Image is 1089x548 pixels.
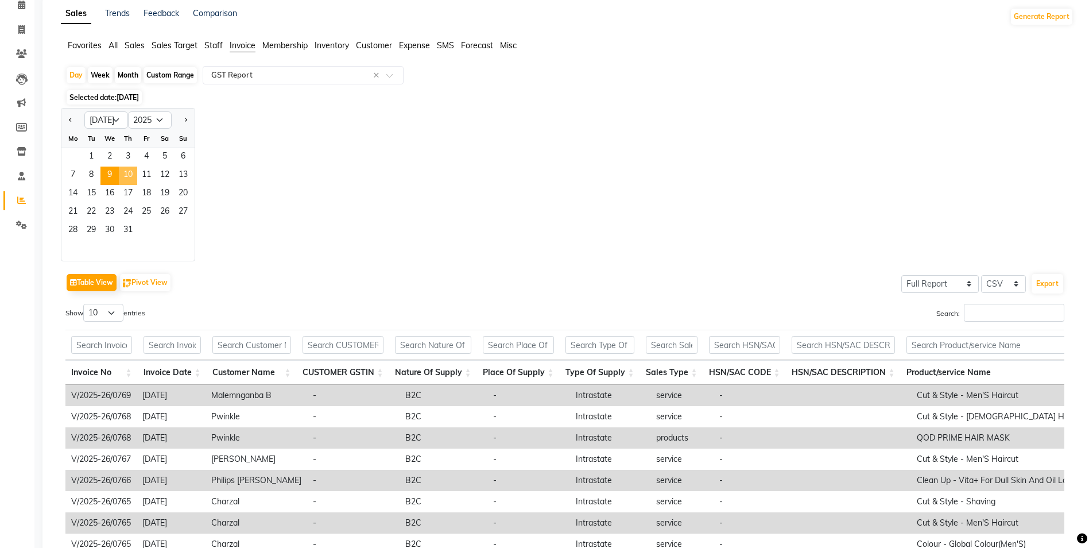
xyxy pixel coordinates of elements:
td: Intrastate [570,385,650,406]
td: B2C [400,406,487,427]
span: 29 [82,222,100,240]
span: 7 [64,167,82,185]
td: - [714,385,796,406]
span: 20 [174,185,192,203]
td: Pwinkle [206,406,307,427]
span: Expense [399,40,430,51]
span: Membership [262,40,308,51]
td: Intrastate [570,491,650,512]
span: 28 [64,222,82,240]
div: Custom Range [144,67,197,83]
td: - [307,406,400,427]
div: Friday, July 11, 2025 [137,167,156,185]
td: B2C [400,512,487,534]
td: [PERSON_NAME] [206,449,307,470]
a: Sales [61,3,91,24]
div: Thursday, July 10, 2025 [119,167,137,185]
span: 6 [174,148,192,167]
span: 4 [137,148,156,167]
span: 26 [156,203,174,222]
td: - [307,491,400,512]
span: 14 [64,185,82,203]
td: Intrastate [570,427,650,449]
span: 3 [119,148,137,167]
td: service [650,491,714,512]
span: 8 [82,167,100,185]
div: Fr [137,129,156,148]
td: service [650,470,714,491]
span: Misc [500,40,517,51]
div: Th [119,129,137,148]
div: Week [88,67,113,83]
td: - [487,427,570,449]
input: Search HSN/SAC CODE [709,336,780,354]
div: Tuesday, July 22, 2025 [82,203,100,222]
div: Wednesday, July 16, 2025 [100,185,119,203]
td: - [487,406,570,427]
span: Customer [356,40,392,51]
span: 21 [64,203,82,222]
span: SMS [437,40,454,51]
td: - [714,449,796,470]
div: Saturday, July 26, 2025 [156,203,174,222]
span: 19 [156,185,174,203]
td: B2C [400,449,487,470]
span: Inventory [315,40,349,51]
div: Sunday, July 20, 2025 [174,185,192,203]
td: - [487,449,570,470]
td: [DATE] [137,385,206,406]
th: Place Of Supply: activate to sort column ascending [477,360,560,385]
td: - [714,491,796,512]
div: Tuesday, July 15, 2025 [82,185,100,203]
span: 12 [156,167,174,185]
td: service [650,406,714,427]
th: HSN/SAC DESCRIPTION: activate to sort column ascending [786,360,901,385]
span: 11 [137,167,156,185]
td: V/2025-26/0765 [65,512,137,534]
div: Sunday, July 6, 2025 [174,148,192,167]
td: V/2025-26/0765 [65,491,137,512]
input: Search: [964,304,1064,322]
td: Intrastate [570,406,650,427]
div: Tu [82,129,100,148]
td: service [650,512,714,534]
td: V/2025-26/0767 [65,449,137,470]
td: Intrastate [570,512,650,534]
div: Wednesday, July 9, 2025 [100,167,119,185]
td: [DATE] [137,406,206,427]
td: Charzal [206,491,307,512]
span: 9 [100,167,119,185]
td: [DATE] [137,470,206,491]
a: Comparison [193,8,237,18]
td: - [307,512,400,534]
th: Invoice No: activate to sort column ascending [65,360,138,385]
td: - [487,470,570,491]
td: - [307,470,400,491]
a: Feedback [144,8,179,18]
span: Staff [204,40,223,51]
img: pivot.png [123,279,131,288]
span: 31 [119,222,137,240]
div: Month [115,67,141,83]
select: Showentries [83,304,123,322]
td: service [650,385,714,406]
button: Generate Report [1011,9,1072,25]
div: Tuesday, July 29, 2025 [82,222,100,240]
span: Selected date: [67,90,142,105]
div: Su [174,129,192,148]
td: - [714,427,796,449]
div: Sa [156,129,174,148]
th: Sales Type: activate to sort column ascending [640,360,703,385]
td: - [714,406,796,427]
button: Next month [181,111,190,129]
div: Monday, July 14, 2025 [64,185,82,203]
td: [DATE] [137,491,206,512]
input: Search HSN/SAC DESCRIPTION [792,336,895,354]
div: Monday, July 28, 2025 [64,222,82,240]
td: V/2025-26/0768 [65,406,137,427]
div: Wednesday, July 23, 2025 [100,203,119,222]
div: Wednesday, July 30, 2025 [100,222,119,240]
div: Mo [64,129,82,148]
input: Search Nature Of Supply [395,336,471,354]
span: 18 [137,185,156,203]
